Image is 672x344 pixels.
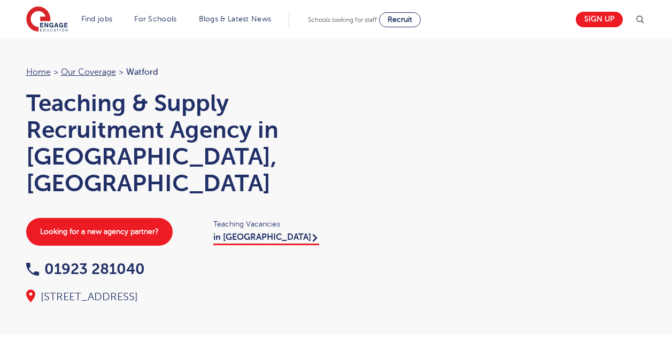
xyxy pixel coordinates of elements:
[213,232,319,245] a: in [GEOGRAPHIC_DATA]
[61,67,116,77] a: Our coverage
[26,90,326,197] h1: Teaching & Supply Recruitment Agency in [GEOGRAPHIC_DATA], [GEOGRAPHIC_DATA]
[26,6,68,33] img: Engage Education
[26,67,51,77] a: Home
[26,65,326,79] nav: breadcrumb
[308,16,377,24] span: Schools looking for staff
[26,261,145,277] a: 01923 281040
[26,290,326,304] div: [STREET_ADDRESS]
[53,67,58,77] span: >
[576,12,623,27] a: Sign up
[388,15,412,24] span: Recruit
[199,15,272,23] a: Blogs & Latest News
[134,15,176,23] a: For Schools
[119,67,123,77] span: >
[26,218,173,246] a: Looking for a new agency partner?
[81,15,113,23] a: Find jobs
[126,67,158,77] span: Watford
[379,12,421,27] a: Recruit
[213,218,326,230] span: Teaching Vacancies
